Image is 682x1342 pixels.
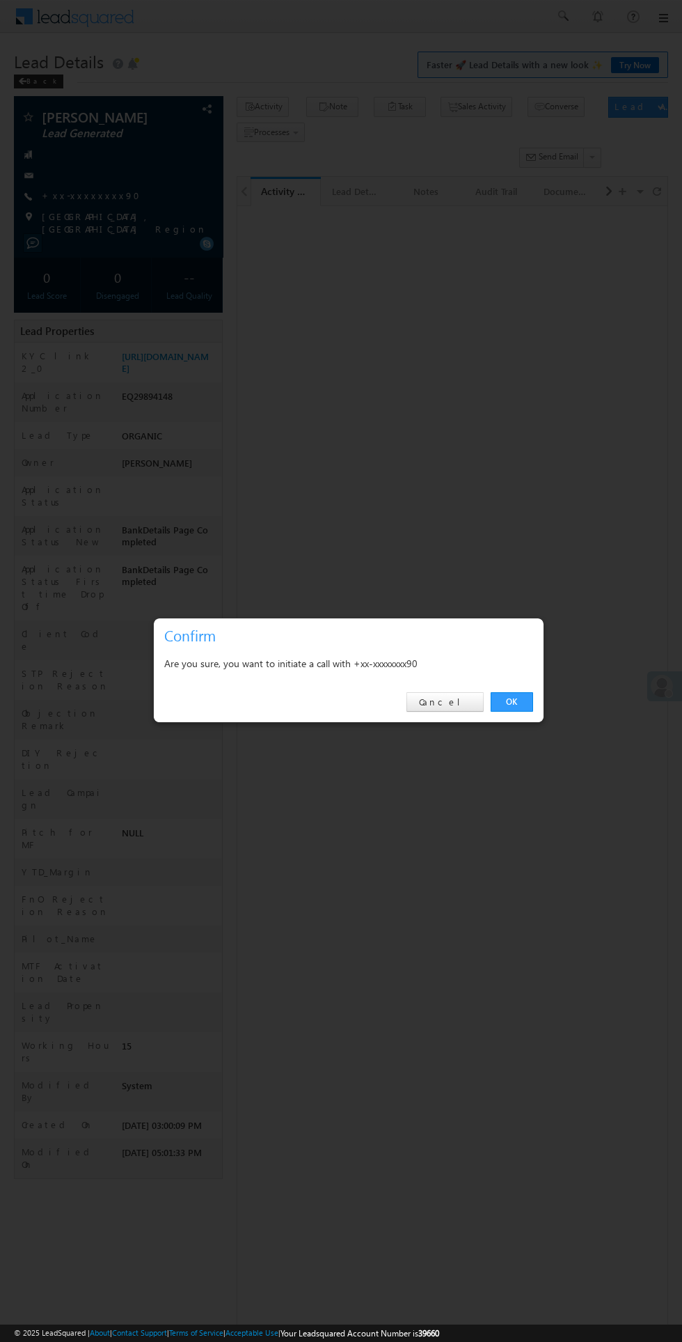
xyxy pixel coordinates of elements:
[406,692,484,712] a: Cancel
[164,655,533,672] div: Are you sure, you want to initiate a call with +xx-xxxxxxxx90
[90,1328,110,1337] a: About
[14,1327,439,1340] span: © 2025 LeadSquared | | | | |
[164,623,539,648] h3: Confirm
[418,1328,439,1339] span: 39660
[169,1328,223,1337] a: Terms of Service
[491,692,533,712] a: OK
[280,1328,439,1339] span: Your Leadsquared Account Number is
[225,1328,278,1337] a: Acceptable Use
[112,1328,167,1337] a: Contact Support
